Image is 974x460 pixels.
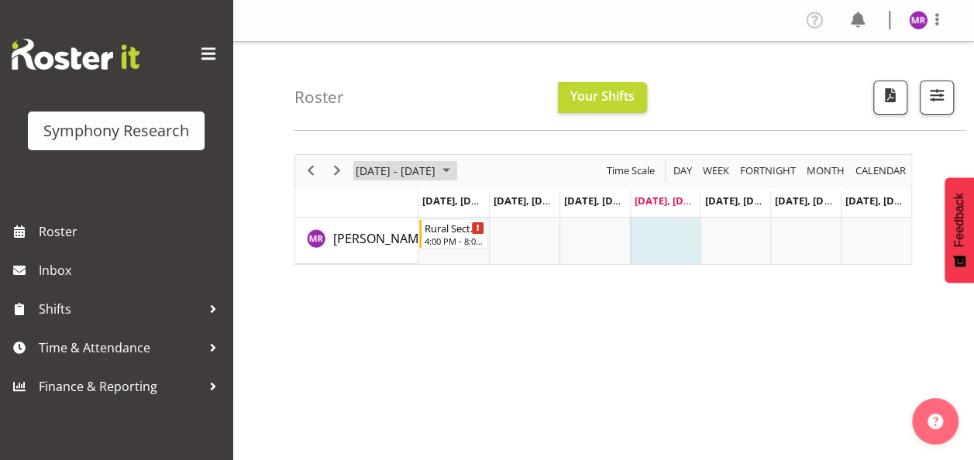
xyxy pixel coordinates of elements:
button: Download a PDF of the roster according to the set date range. [873,81,907,115]
span: Inbox [39,259,225,282]
button: Timeline Week [700,161,732,180]
a: [PERSON_NAME] [333,229,429,248]
div: next period [324,155,350,187]
span: Month [805,161,846,180]
span: calendar [854,161,907,180]
div: Rural Sector Arvo/Evenings [425,220,484,235]
div: 4:00 PM - 8:00 PM [425,235,484,247]
span: Finance & Reporting [39,375,201,398]
td: Minu Rana resource [295,218,418,264]
span: [DATE], [DATE] [775,194,845,208]
span: Time & Attendance [39,336,201,359]
button: October 2025 [353,161,457,180]
span: [DATE], [DATE] [845,194,916,208]
button: Timeline Day [671,161,695,180]
span: Week [701,161,731,180]
div: Timeline Week of October 1, 2025 [294,154,912,265]
button: Next [327,161,348,180]
button: Month [853,161,909,180]
button: Previous [301,161,322,180]
div: Sep 29 - Oct 05, 2025 [350,155,459,187]
div: Minu Rana"s event - Rural Sector Arvo/Evenings Begin From Monday, September 29, 2025 at 4:00:00 P... [419,219,488,249]
img: help-xxl-2.png [928,414,943,429]
img: Rosterit website logo [12,39,139,70]
img: minu-rana11870.jpg [909,11,928,29]
button: Time Scale [604,161,658,180]
span: Time Scale [605,161,656,180]
span: Roster [39,220,225,243]
span: [DATE] - [DATE] [354,161,437,180]
button: Timeline Month [804,161,848,180]
table: Timeline Week of October 1, 2025 [418,218,911,264]
button: Feedback - Show survey [945,177,974,283]
span: [DATE], [DATE] [635,194,705,208]
span: Shifts [39,297,201,321]
span: [DATE], [DATE] [564,194,635,208]
span: Day [672,161,694,180]
span: [DATE], [DATE] [422,194,493,208]
button: Fortnight [738,161,799,180]
div: Symphony Research [43,119,189,142]
span: [PERSON_NAME] [333,230,429,247]
span: Your Shifts [570,88,635,105]
span: [DATE], [DATE] [704,194,775,208]
div: previous period [298,155,324,187]
h4: Roster [294,88,344,106]
span: Fortnight [738,161,797,180]
button: Your Shifts [558,82,647,113]
span: Feedback [952,193,966,247]
span: [DATE], [DATE] [494,194,564,208]
button: Filter Shifts [920,81,954,115]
